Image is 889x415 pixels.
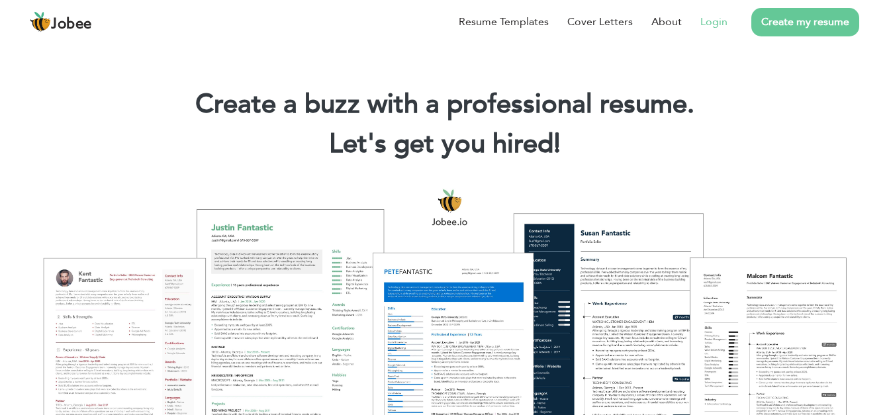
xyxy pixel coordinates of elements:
[700,14,727,30] a: Login
[20,87,869,122] h1: Create a buzz with a professional resume.
[651,14,682,30] a: About
[567,14,633,30] a: Cover Letters
[394,126,561,162] span: get you hired!
[751,8,859,36] a: Create my resume
[30,11,92,32] a: Jobee
[20,127,869,161] h2: Let's
[459,14,549,30] a: Resume Templates
[51,17,92,32] span: Jobee
[554,126,560,162] span: |
[30,11,51,32] img: jobee.io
